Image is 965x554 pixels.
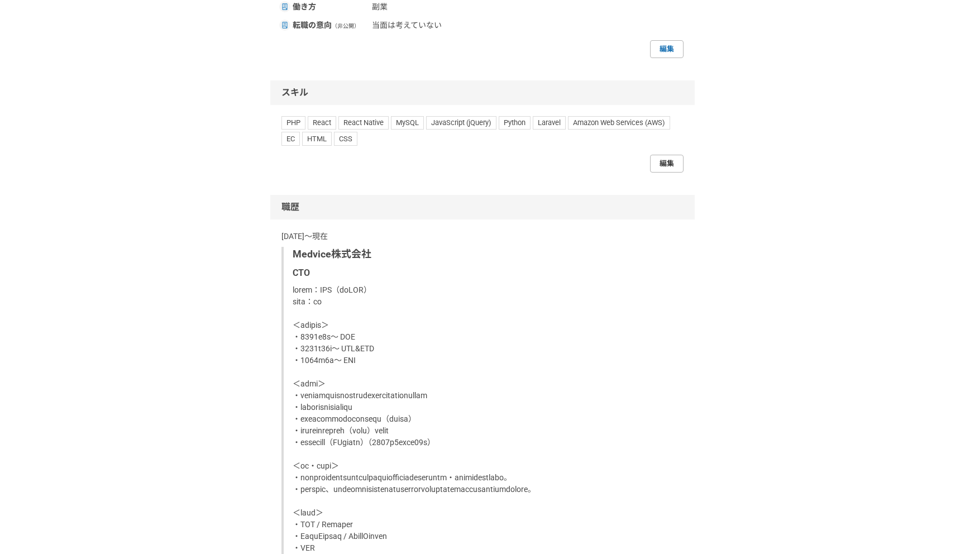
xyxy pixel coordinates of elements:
[533,116,566,130] span: Laravel
[281,116,305,130] span: PHP
[302,132,332,145] span: HTML
[281,22,288,28] img: ico_document-aa10cc69.svg
[650,40,684,58] a: 編集
[270,80,695,105] div: スキル
[391,116,424,130] span: MySQL
[650,155,684,173] a: 編集
[338,116,389,130] span: React Native
[293,266,675,280] p: CTO
[281,231,684,242] p: [DATE]〜現在
[499,116,531,130] span: Python
[293,247,675,262] p: Medvice株式会社
[426,116,496,130] span: JavaScript (jQuery)
[334,132,357,145] span: CSS
[308,116,336,130] span: React
[281,132,300,145] span: EC
[293,1,365,13] span: 働き方
[372,20,484,31] span: 当面は考えていない
[270,195,695,219] div: 職歴
[332,23,360,29] span: （非公開）
[293,20,365,31] span: 転職の意向
[568,116,670,130] span: Amazon Web Services (AWS)
[281,3,288,10] img: ico_document-aa10cc69.svg
[372,1,484,13] span: 副業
